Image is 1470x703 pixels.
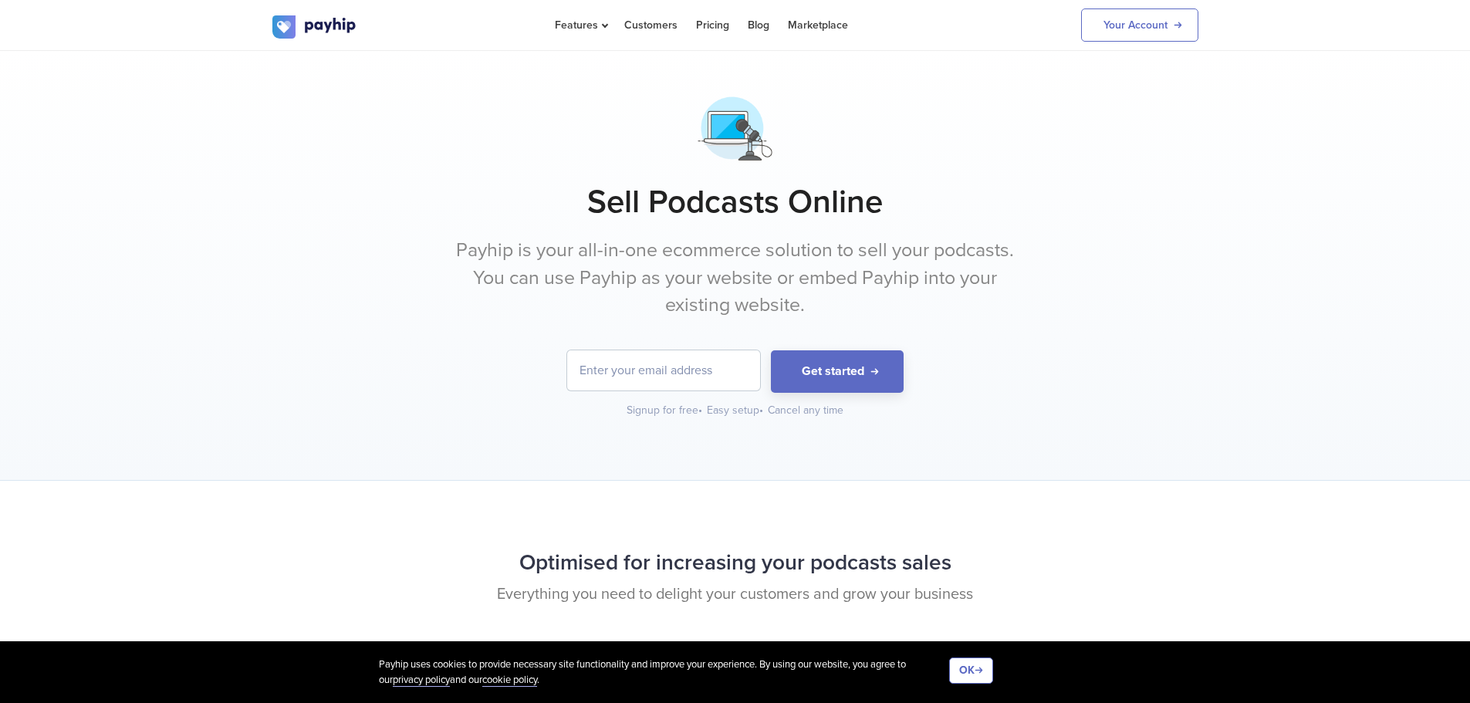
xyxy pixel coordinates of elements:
[379,657,949,688] div: Payhip uses cookies to provide necessary site functionality and improve your experience. By using...
[768,403,843,418] div: Cancel any time
[272,542,1198,583] h2: Optimised for increasing your podcasts sales
[696,90,774,167] img: podcast-broadcast-2-70z4qr6co7j4t75yqz91op.png
[393,674,450,687] a: privacy policy
[627,403,704,418] div: Signup for free
[759,404,763,417] span: •
[1081,8,1198,42] a: Your Account
[272,15,357,39] img: logo.svg
[272,583,1198,606] p: Everything you need to delight your customers and grow your business
[707,403,765,418] div: Easy setup
[698,404,702,417] span: •
[771,350,904,393] button: Get started
[272,183,1198,221] h1: Sell Podcasts Online
[949,657,993,684] button: OK
[555,19,606,32] span: Features
[482,674,537,687] a: cookie policy
[446,237,1025,319] p: Payhip is your all-in-one ecommerce solution to sell your podcasts. You can use Payhip as your we...
[567,350,760,390] input: Enter your email address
